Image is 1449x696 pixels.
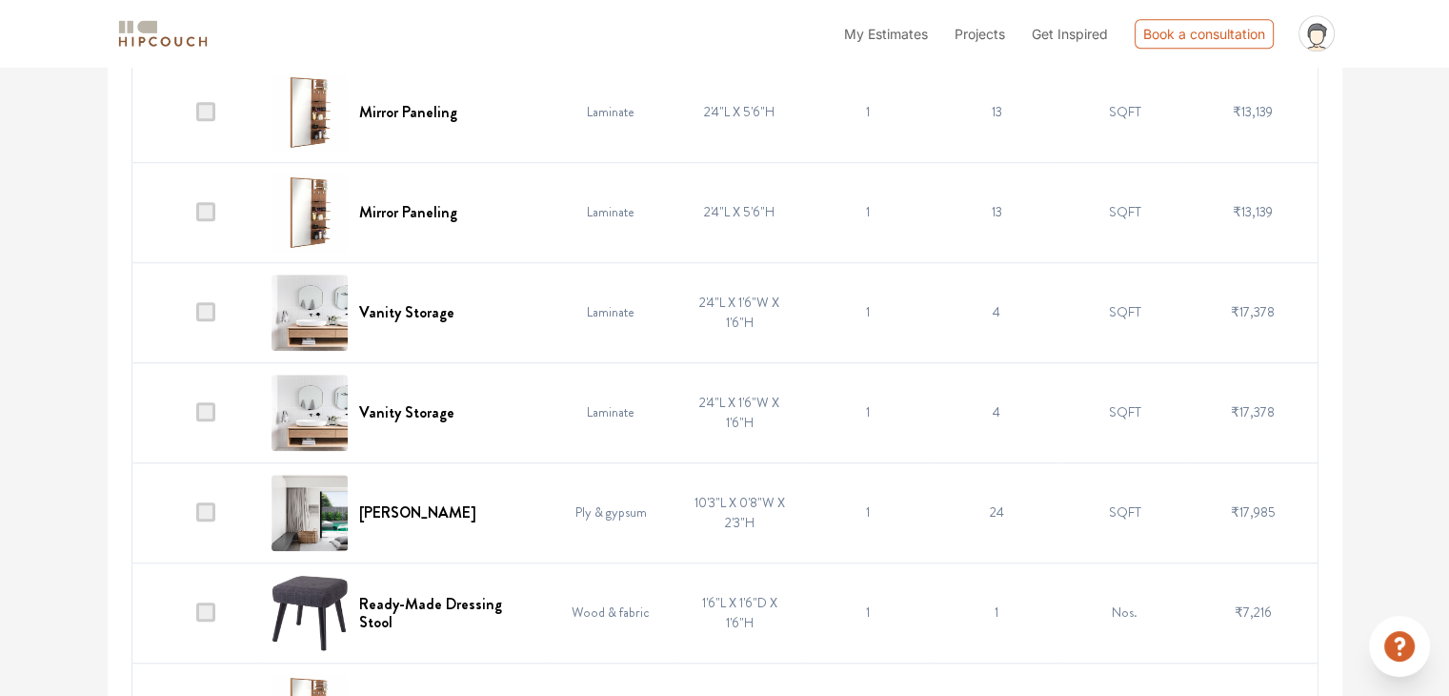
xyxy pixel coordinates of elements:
td: SQFT [1060,162,1189,262]
h6: Mirror Paneling [359,203,457,221]
h6: Mirror Paneling [359,103,457,121]
span: ₹17,378 [1231,302,1275,321]
img: Ready-Made Dressing Stool [272,575,348,651]
img: Mirror Paneling [272,174,348,251]
span: ₹7,216 [1235,603,1272,622]
td: 24 [932,462,1060,563]
td: 1 [804,362,933,462]
td: 1 [804,563,933,663]
img: logo-horizontal.svg [115,17,211,51]
td: 13 [932,162,1060,262]
img: Vanity Storage [272,375,348,451]
td: Laminate [547,362,675,462]
td: SQFT [1060,62,1189,162]
td: 13 [932,62,1060,162]
span: logo-horizontal.svg [115,12,211,55]
td: Laminate [547,162,675,262]
td: 1 [804,62,933,162]
img: Vanity Storage [272,275,348,351]
td: 1 [804,262,933,362]
span: ₹17,378 [1231,402,1275,421]
td: Laminate [547,62,675,162]
span: ₹17,985 [1231,502,1276,522]
div: Book a consultation [1135,19,1274,49]
td: 2'4"L X 5'6"H [675,62,804,162]
span: Projects [955,26,1005,42]
td: 10'3"L X 0'8"W X 2'3"H [675,462,804,563]
td: 2'4"L X 5'6"H [675,162,804,262]
td: Laminate [547,262,675,362]
h6: Vanity Storage [359,403,454,421]
td: 1 [804,462,933,563]
span: ₹13,139 [1233,102,1273,121]
span: ₹13,139 [1233,202,1273,221]
td: Wood & fabric [547,563,675,663]
td: Nos. [1060,563,1189,663]
td: 4 [932,262,1060,362]
td: 4 [932,362,1060,462]
td: 1 [932,563,1060,663]
td: Ply & gypsum [547,462,675,563]
span: My Estimates [844,26,928,42]
img: Mirror Paneling [272,74,348,151]
h6: [PERSON_NAME] [359,503,476,522]
td: SQFT [1060,362,1189,462]
td: 2'4"L X 1'6"W X 1'6"H [675,262,804,362]
h6: Vanity Storage [359,303,454,321]
td: SQFT [1060,462,1189,563]
img: Curtain Pelmet [272,475,348,551]
span: Get Inspired [1032,26,1108,42]
h6: Ready-Made Dressing Stool [359,595,535,631]
td: 2'4"L X 1'6"W X 1'6"H [675,362,804,462]
td: 1 [804,162,933,262]
td: 1'6"L X 1'6"D X 1'6"H [675,563,804,663]
td: SQFT [1060,262,1189,362]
